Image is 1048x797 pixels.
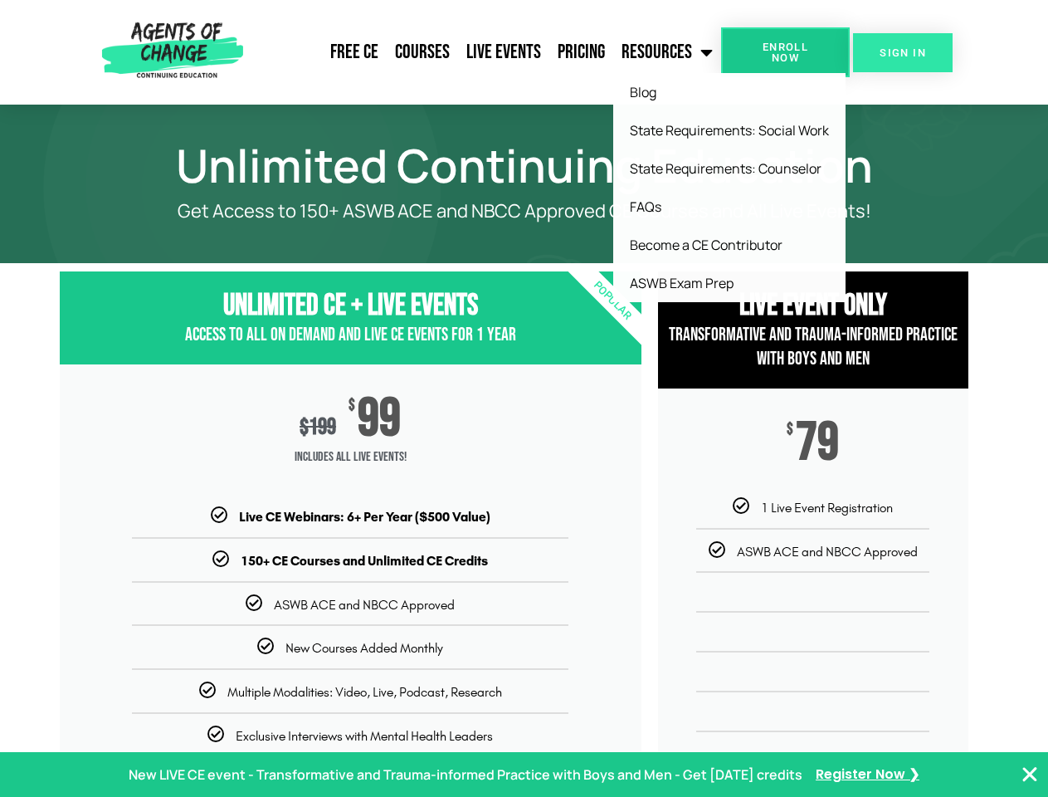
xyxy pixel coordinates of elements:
ul: Resources [613,73,846,302]
span: New Courses Added Monthly [285,640,443,656]
span: Access to All On Demand and Live CE Events for 1 year [185,324,516,346]
a: FAQs [613,188,846,226]
a: Live Events [458,32,549,73]
span: SIGN IN [880,47,926,58]
span: $ [300,413,309,441]
a: Blog [613,73,846,111]
div: 199 [300,413,336,441]
span: $ [787,422,793,438]
span: Multiple Modalities: Video, Live, Podcast, Research [227,684,502,700]
button: Close Banner [1020,765,1040,785]
nav: Menu [250,32,721,73]
h1: Unlimited Continuing Education [51,146,997,184]
a: Enroll Now [721,27,850,77]
h3: Unlimited CE + Live Events [60,288,641,324]
a: SIGN IN [853,33,953,72]
span: 1 Live Event Registration [761,500,893,516]
p: Get Access to 150+ ASWB ACE and NBCC Approved CE Courses and All Live Events! [118,201,931,222]
a: Pricing [549,32,613,73]
div: Popular [516,205,708,397]
a: Register Now ❯ [816,763,919,787]
h3: Live Event Only [658,288,968,324]
b: 150+ CE Courses and Unlimited CE Credits [241,553,488,569]
span: ASWB ACE and NBCC Approved [274,597,455,613]
span: $ [349,398,355,414]
span: Transformative and Trauma-informed Practice with Boys and Men [669,324,958,370]
a: Free CE [322,32,387,73]
b: Live CE Webinars: 6+ Per Year ($500 Value) [239,509,490,525]
a: Courses [387,32,458,73]
a: ASWB Exam Prep [613,264,846,302]
span: Exclusive Interviews with Mental Health Leaders [236,728,493,744]
a: State Requirements: Counselor [613,149,846,188]
span: Includes ALL Live Events! [60,441,641,474]
a: State Requirements: Social Work [613,111,846,149]
span: 99 [358,398,401,441]
span: ASWB ACE and NBCC Approved [737,544,918,560]
a: Become a CE Contributor [613,226,846,264]
p: New LIVE CE event - Transformative and Trauma-informed Practice with Boys and Men - Get [DATE] cr... [129,763,802,787]
span: 79 [796,422,839,465]
span: Enroll Now [748,42,823,63]
a: Resources [613,32,721,73]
